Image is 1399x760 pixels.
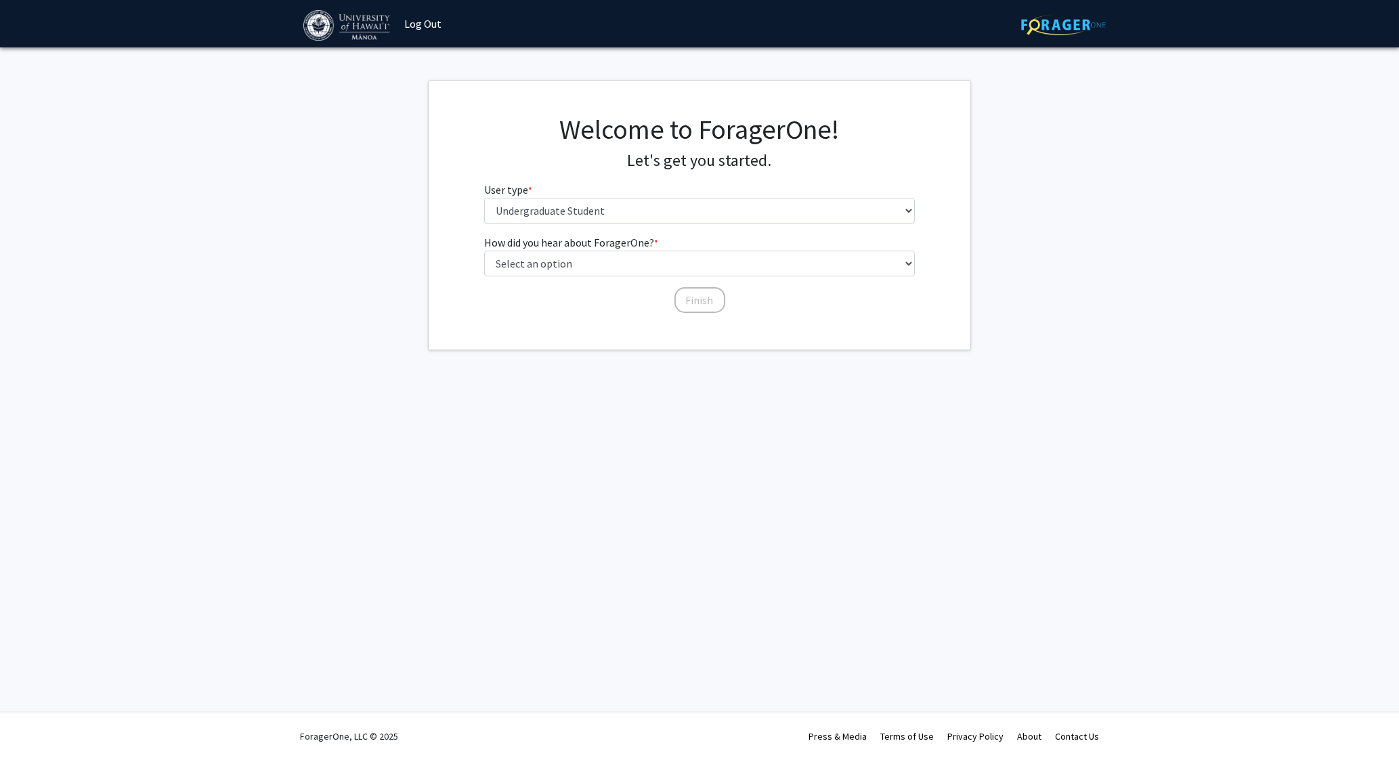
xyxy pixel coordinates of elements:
a: Press & Media [809,730,867,742]
img: ForagerOne Logo [1021,14,1106,35]
button: Finish [674,287,725,313]
div: ForagerOne, LLC © 2025 [300,713,398,760]
a: Terms of Use [880,730,934,742]
a: About [1017,730,1041,742]
h4: Let's get you started. [484,151,916,171]
label: How did you hear about ForagerOne? [484,234,658,251]
a: Contact Us [1055,730,1099,742]
iframe: Chat [10,699,58,750]
h1: Welcome to ForagerOne! [484,113,916,146]
label: User type [484,182,532,198]
a: Privacy Policy [947,730,1004,742]
img: University of Hawaiʻi at Mānoa Logo [303,10,393,41]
